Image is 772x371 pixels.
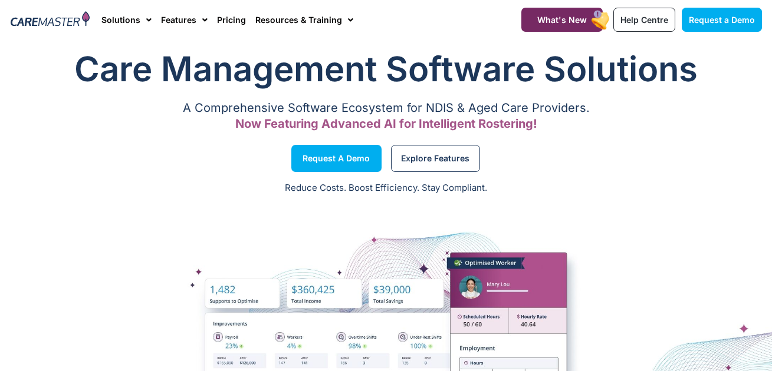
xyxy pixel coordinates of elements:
[11,11,90,29] img: CareMaster Logo
[11,104,762,112] p: A Comprehensive Software Ecosystem for NDIS & Aged Care Providers.
[391,145,480,172] a: Explore Features
[303,155,370,161] span: Request a Demo
[620,15,668,25] span: Help Centre
[521,8,603,32] a: What's New
[291,145,382,172] a: Request a Demo
[401,155,469,161] span: Explore Features
[537,15,587,25] span: What's New
[689,15,755,25] span: Request a Demo
[7,181,765,195] p: Reduce Costs. Boost Efficiency. Stay Compliant.
[11,45,762,92] h1: Care Management Software Solutions
[682,8,762,32] a: Request a Demo
[235,117,537,131] span: Now Featuring Advanced AI for Intelligent Rostering!
[613,8,675,32] a: Help Centre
